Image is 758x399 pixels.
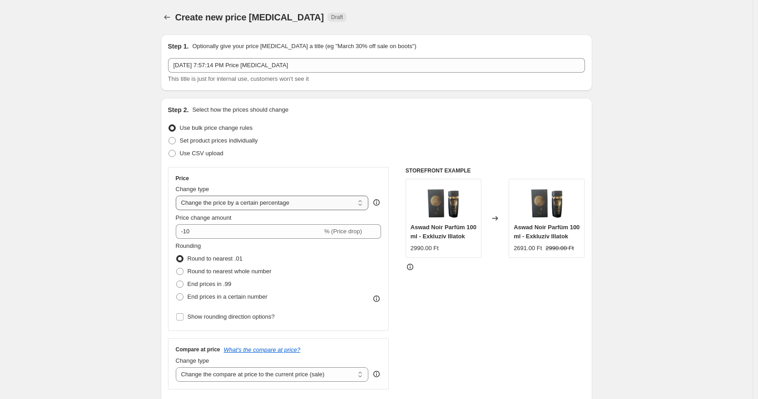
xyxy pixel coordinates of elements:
[168,75,309,82] span: This title is just for internal use, customers won't see it
[514,244,542,253] div: 2691.00 Ft
[406,167,585,174] h6: STOREFRONT EXAMPLE
[224,346,301,353] button: What's the compare at price?
[188,255,243,262] span: Round to nearest .01
[176,186,209,192] span: Change type
[180,124,253,131] span: Use bulk price change rules
[188,268,272,275] span: Round to nearest whole number
[192,42,416,51] p: Optionally give your price [MEDICAL_DATA] a title (eg "March 30% off sale on boots")
[180,150,223,157] span: Use CSV upload
[176,175,189,182] h3: Price
[176,357,209,364] span: Change type
[188,281,232,287] span: End prices in .99
[411,224,476,240] span: Aswad Noir Parfüm 100 ml - Exkluzív Illatok
[188,313,275,320] span: Show rounding direction options?
[180,137,258,144] span: Set product prices individually
[168,58,585,73] input: 30% off holiday sale
[176,242,201,249] span: Rounding
[529,184,565,220] img: 1757479717035uwo_1755456990385_80x.jpg
[372,198,381,207] div: help
[514,224,580,240] span: Aswad Noir Parfüm 100 ml - Exkluzív Illatok
[372,369,381,379] div: help
[168,105,189,114] h2: Step 2.
[324,228,362,235] span: % (Price drop)
[425,184,461,220] img: 1757479717035uwo_1755456990385_80x.jpg
[545,244,574,253] strike: 2990.00 Ft
[175,12,324,22] span: Create new price [MEDICAL_DATA]
[176,346,220,353] h3: Compare at price
[176,214,232,221] span: Price change amount
[176,224,322,239] input: -15
[161,11,173,24] button: Price change jobs
[331,14,343,21] span: Draft
[188,293,268,300] span: End prices in a certain number
[168,42,189,51] h2: Step 1.
[411,244,439,253] div: 2990.00 Ft
[192,105,288,114] p: Select how the prices should change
